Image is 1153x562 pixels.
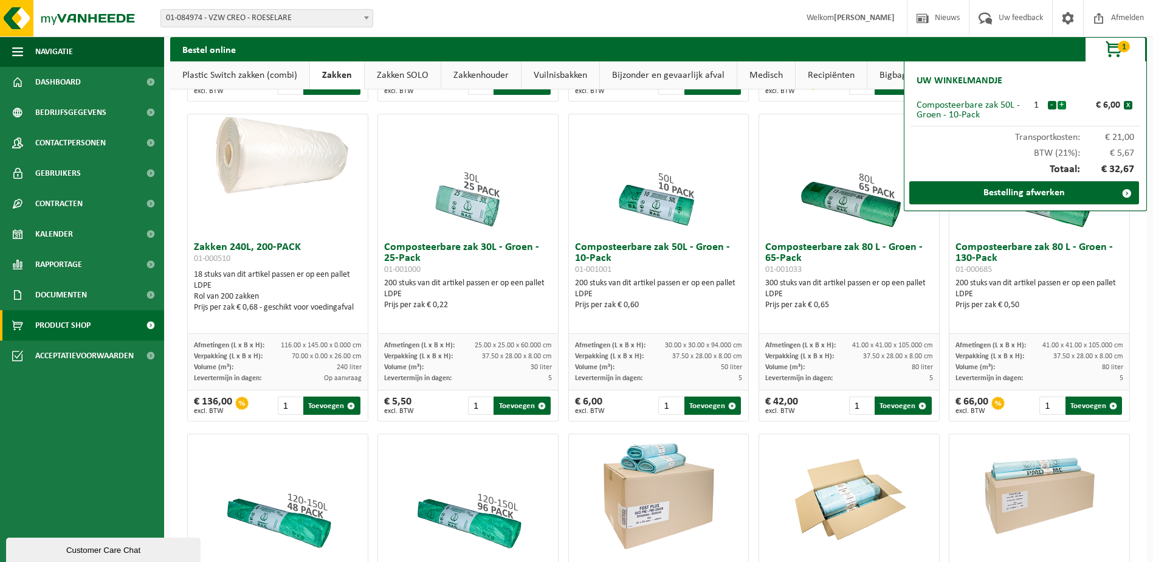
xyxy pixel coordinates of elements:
span: Levertermijn in dagen: [955,375,1023,382]
span: 37.50 x 28.00 x 8.00 cm [1053,353,1123,360]
a: Plastic Switch zakken (combi) [170,61,309,89]
span: excl. BTW [194,88,227,95]
div: 200 stuks van dit artikel passen er op een pallet [955,278,1123,311]
span: Verpakking (L x B x H): [575,353,644,360]
img: 01-000510 [188,114,368,204]
img: 01-000497 [979,434,1100,556]
div: Prijs per zak € 0,50 [955,300,1123,311]
span: excl. BTW [955,408,988,415]
span: Documenten [35,280,87,310]
div: LDPE [194,280,362,291]
div: € 6,00 [575,397,605,415]
span: 30.00 x 30.00 x 94.000 cm [665,342,742,349]
span: Verpakking (L x B x H): [955,353,1024,360]
span: 01-000685 [955,265,992,274]
div: Totaal: [910,158,1140,181]
h3: Composteerbare zak 80 L - Groen - 130-Pack [955,242,1123,275]
button: + [1058,101,1066,109]
input: 1 [468,397,492,415]
button: 1 [1085,37,1146,61]
a: Bijzonder en gevaarlijk afval [600,61,737,89]
span: 41.00 x 41.00 x 105.000 cm [852,342,933,349]
span: Afmetingen (L x B x H): [575,342,645,349]
div: Rol van 200 zakken [194,291,362,302]
div: LDPE [384,289,552,300]
span: Verpakking (L x B x H): [765,353,834,360]
span: Navigatie [35,36,73,67]
div: BTW (21%): [910,142,1140,158]
div: € 42,00 [765,397,798,415]
span: excl. BTW [384,88,417,95]
div: LDPE [955,289,1123,300]
div: € 6,00 [1069,100,1124,110]
span: excl. BTW [194,408,232,415]
img: 01-000492 [788,434,910,556]
button: Toevoegen [303,397,360,415]
span: 01-001001 [575,265,611,274]
div: € 66,00 [955,397,988,415]
div: Prijs per zak € 0,65 [765,300,933,311]
a: Vuilnisbakken [521,61,599,89]
span: 5 [1120,375,1123,382]
div: 200 stuks van dit artikel passen er op een pallet [575,278,743,311]
div: Transportkosten: [910,127,1140,142]
img: 01-001000 [407,114,529,236]
h2: Uw winkelmandje [910,68,1008,94]
span: 37.50 x 28.00 x 8.00 cm [672,353,742,360]
div: € 5,50 [384,397,414,415]
img: 01-001033 [788,114,910,236]
a: Zakken SOLO [365,61,441,89]
img: 01-001045 [217,434,339,556]
span: Dashboard [35,67,81,97]
input: 1 [849,397,873,415]
span: excl. BTW [765,88,804,95]
span: Kalender [35,219,73,249]
strong: [PERSON_NAME] [834,13,895,23]
span: € 32,67 [1080,164,1135,175]
img: 01-000493 [597,434,719,556]
button: Toevoegen [875,77,931,95]
button: Toevoegen [684,77,741,95]
span: 01-084974 - VZW CREO - ROESELARE [161,10,373,27]
button: Toevoegen [494,77,550,95]
span: Volume (m³): [765,364,805,371]
span: 37.50 x 28.00 x 8.00 cm [863,353,933,360]
button: Toevoegen [303,77,360,95]
div: Prijs per zak € 0,60 [575,300,743,311]
div: 200 stuks van dit artikel passen er op een pallet [384,278,552,311]
span: 5 [929,375,933,382]
span: € 5,67 [1080,148,1135,158]
span: Afmetingen (L x B x H): [765,342,836,349]
div: 300 stuks van dit artikel passen er op een pallet [765,278,933,311]
div: Prijs per zak € 0,68 - geschikt voor voedingafval [194,302,362,313]
span: Levertermijn in dagen: [575,375,642,382]
span: Verpakking (L x B x H): [384,353,453,360]
span: Volume (m³): [194,364,233,371]
a: Recipiënten [796,61,867,89]
span: excl. BTW [575,408,605,415]
button: x [1124,101,1132,109]
span: excl. BTW [575,88,608,95]
span: Afmetingen (L x B x H): [384,342,455,349]
h2: Bestel online [170,37,248,61]
h3: Composteerbare zak 50L - Groen - 10-Pack [575,242,743,275]
span: 80 liter [912,364,933,371]
iframe: chat widget [6,535,203,562]
div: LDPE [765,289,933,300]
div: Prijs per zak € 0,22 [384,300,552,311]
h3: Composteerbare zak 80 L - Groen - 65-Pack [765,242,933,275]
span: 5 [738,375,742,382]
div: 1 [1025,100,1047,110]
span: 01-001033 [765,265,802,274]
a: Bigbags [867,61,923,89]
span: 1 [1118,41,1130,52]
span: 116.00 x 145.00 x 0.000 cm [281,342,362,349]
a: Bestelling afwerken [909,181,1139,204]
div: Composteerbare zak 50L - Groen - 10-Pack [917,100,1025,120]
span: 70.00 x 0.00 x 26.00 cm [292,353,362,360]
span: Bedrijfsgegevens [35,97,106,128]
span: Levertermijn in dagen: [765,375,833,382]
span: Levertermijn in dagen: [384,375,452,382]
span: Volume (m³): [384,364,424,371]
